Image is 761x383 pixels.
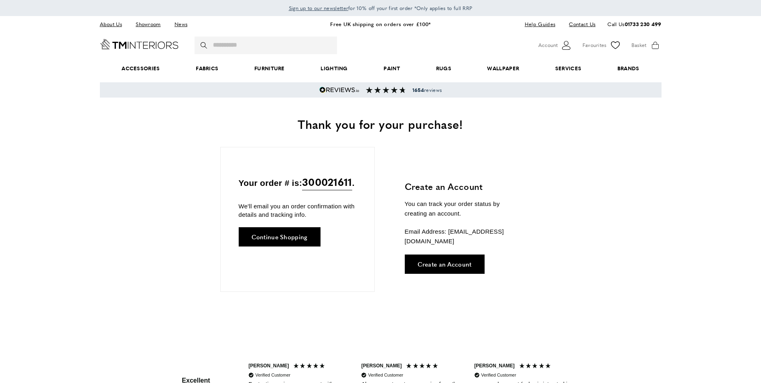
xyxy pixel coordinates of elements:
strong: 1654 [412,86,424,94]
img: Reviews.io 5 stars [319,87,359,93]
a: About Us [100,19,128,30]
span: Accessories [103,56,178,81]
div: [PERSON_NAME] [249,363,289,369]
a: Favourites [582,39,621,51]
img: Reviews section [366,87,406,93]
a: Furniture [236,56,302,81]
span: Create an Account [418,261,472,267]
a: Contact Us [563,19,595,30]
div: [PERSON_NAME] [361,363,402,369]
span: 300021611 [302,174,352,190]
div: Verified Customer [368,372,403,378]
a: Lighting [303,56,366,81]
a: News [168,19,193,30]
span: for 10% off your first order *Only applies to full RRP [289,4,473,12]
p: Email Address: [EMAIL_ADDRESS][DOMAIN_NAME] [405,227,523,246]
h3: Create an Account [405,180,523,193]
a: Paint [366,56,418,81]
p: We'll email you an order confirmation with details and tracking info. [239,202,356,219]
span: Favourites [582,41,607,49]
a: Go to Home page [100,39,179,49]
span: Continue Shopping [252,234,308,240]
a: Continue Shopping [239,227,321,247]
div: 5 Stars [406,363,440,371]
div: 5 Stars [293,363,328,371]
span: Account [538,41,558,49]
a: Brands [599,56,657,81]
a: Create an Account [405,255,485,274]
span: reviews [412,87,442,93]
a: Wallpaper [469,56,537,81]
a: Free UK shipping on orders over £100* [330,20,430,28]
div: Verified Customer [481,372,516,378]
p: You can track your order status by creating an account. [405,199,523,218]
a: Showroom [130,19,166,30]
div: 5 Stars [519,363,554,371]
a: Help Guides [519,19,561,30]
p: Call Us [607,20,661,29]
p: Your order # is: . [239,174,356,190]
button: Customer Account [538,39,572,51]
a: 01733 230 499 [625,20,662,28]
a: Sign up to our newsletter [289,4,349,12]
button: Search [201,37,209,54]
a: Rugs [418,56,469,81]
a: Services [537,56,599,81]
a: Fabrics [178,56,236,81]
div: Verified Customer [256,372,290,378]
div: [PERSON_NAME] [474,363,515,369]
span: Thank you for your purchase! [298,115,463,132]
